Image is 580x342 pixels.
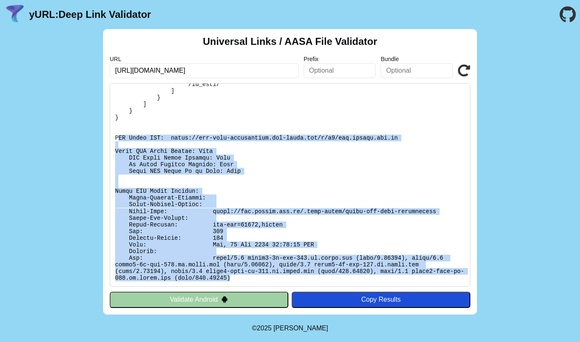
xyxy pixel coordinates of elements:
[296,296,466,303] div: Copy Results
[381,56,453,62] label: Bundle
[203,36,377,47] h2: Universal Links / AASA File Validator
[257,325,272,332] span: 2025
[292,292,470,308] button: Copy Results
[273,325,328,332] a: Michael Ibragimchayev's Personal Site
[29,9,151,20] a: yURL:Deep Link Validator
[221,296,228,303] img: droidIcon.svg
[110,292,288,308] button: Validate Android
[110,56,299,62] label: URL
[252,315,328,342] footer: ©
[110,63,299,78] input: Required
[4,4,26,25] img: yURL Logo
[381,63,453,78] input: Optional
[304,56,376,62] label: Prefix
[110,83,470,287] pre: Lorem ipsu do: sitam://con.adipis.eli.se/.doei-tempo/incid-utl-etdo-magnaaliqua En Adminimv: Quis...
[304,63,376,78] input: Optional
